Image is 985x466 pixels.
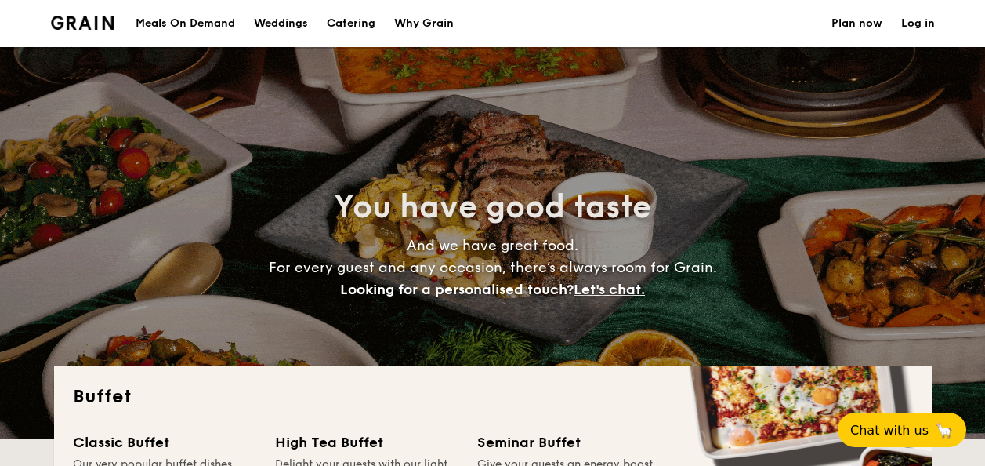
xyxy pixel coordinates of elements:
span: Let's chat. [574,281,645,298]
div: Classic Buffet [73,431,256,453]
a: Logotype [51,16,114,30]
div: Seminar Buffet [477,431,661,453]
button: Chat with us🦙 [838,413,966,447]
span: Chat with us [850,423,929,438]
div: High Tea Buffet [275,431,458,453]
h2: Buffet [73,384,913,410]
img: Grain [51,16,114,30]
span: 🦙 [935,421,954,439]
